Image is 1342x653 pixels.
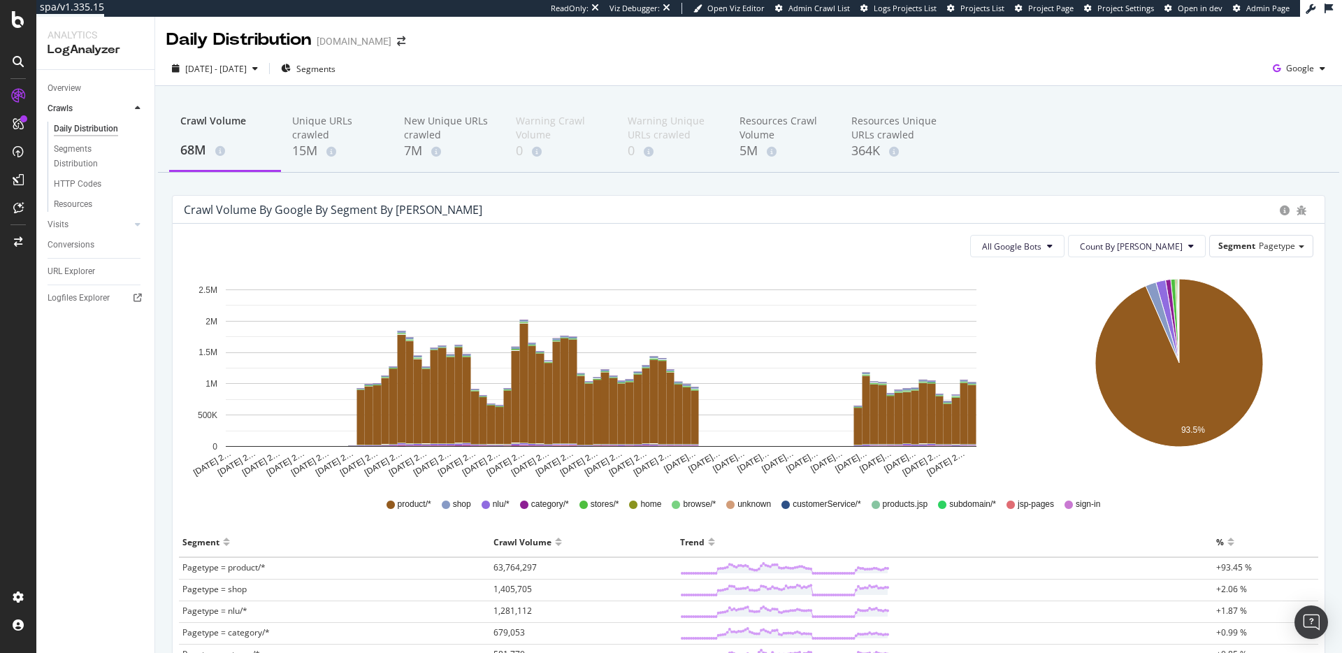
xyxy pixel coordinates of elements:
[185,63,247,75] span: [DATE] - [DATE]
[48,238,145,252] a: Conversions
[184,203,482,217] div: Crawl Volume by google by Segment by [PERSON_NAME]
[182,626,270,638] span: Pagetype = category/*
[683,498,716,510] span: browse/*
[1047,268,1311,478] div: A chart.
[1181,425,1204,435] text: 93.5%
[739,114,829,142] div: Resources Crawl Volume
[48,264,95,279] div: URL Explorer
[707,3,765,13] span: Open Viz Editor
[947,3,1004,14] a: Projects List
[205,317,217,326] text: 2M
[851,114,941,142] div: Resources Unique URLs crawled
[296,63,335,75] span: Segments
[775,3,850,14] a: Admin Crawl List
[493,531,551,553] div: Crawl Volume
[1084,3,1154,14] a: Project Settings
[292,142,382,160] div: 15M
[1178,3,1222,13] span: Open in dev
[182,605,247,617] span: Pagetype = nlu/*
[1259,240,1295,252] span: Pagetype
[1015,3,1074,14] a: Project Page
[628,142,717,160] div: 0
[48,217,68,232] div: Visits
[166,57,264,80] button: [DATE] - [DATE]
[531,498,569,510] span: category/*
[493,561,537,573] span: 63,764,297
[199,285,217,295] text: 2.5M
[591,498,619,510] span: stores/*
[48,81,145,96] a: Overview
[1018,498,1054,510] span: jsp-pages
[404,114,493,142] div: New Unique URLs crawled
[54,177,101,192] div: HTTP Codes
[54,177,145,192] a: HTTP Codes
[48,81,81,96] div: Overview
[292,114,382,142] div: Unique URLs crawled
[493,498,510,510] span: nlu/*
[493,583,532,595] span: 1,405,705
[48,42,143,58] div: LogAnalyzer
[180,114,270,141] div: Crawl Volume
[1267,57,1331,80] button: Google
[851,142,941,160] div: 364K
[212,442,217,452] text: 0
[1216,561,1252,573] span: +93.45 %
[680,531,705,553] div: Trend
[1097,3,1154,13] span: Project Settings
[48,291,145,306] a: Logfiles Explorer
[54,122,118,136] div: Daily Distribution
[609,3,660,14] div: Viz Debugger:
[182,561,266,573] span: Pagetype = product/*
[398,498,431,510] span: product/*
[48,238,94,252] div: Conversions
[184,268,1018,478] svg: A chart.
[693,3,765,14] a: Open Viz Editor
[397,36,405,46] div: arrow-right-arrow-left
[404,142,493,160] div: 7M
[739,142,829,160] div: 5M
[1164,3,1222,14] a: Open in dev
[180,141,270,159] div: 68M
[970,235,1065,257] button: All Google Bots
[182,531,219,553] div: Segment
[48,101,131,116] a: Crawls
[54,197,145,212] a: Resources
[874,3,937,13] span: Logs Projects List
[48,28,143,42] div: Analytics
[640,498,661,510] span: home
[1080,241,1183,252] span: Count By Day
[1028,3,1074,13] span: Project Page
[1280,206,1290,215] div: circle-info
[793,498,860,510] span: customerService/*
[788,3,850,13] span: Admin Crawl List
[48,217,131,232] a: Visits
[198,410,217,420] text: 500K
[516,142,605,160] div: 0
[48,101,73,116] div: Crawls
[1068,235,1206,257] button: Count By [PERSON_NAME]
[493,626,525,638] span: 679,053
[48,264,145,279] a: URL Explorer
[48,291,110,306] div: Logfiles Explorer
[982,241,1041,252] span: All Google Bots
[1297,206,1306,215] div: bug
[493,605,532,617] span: 1,281,112
[54,122,145,136] a: Daily Distribution
[1216,583,1247,595] span: +2.06 %
[166,28,311,52] div: Daily Distribution
[317,34,391,48] div: [DOMAIN_NAME]
[860,3,937,14] a: Logs Projects List
[1218,240,1255,252] span: Segment
[1216,605,1247,617] span: +1.87 %
[960,3,1004,13] span: Projects List
[949,498,996,510] span: subdomain/*
[1233,3,1290,14] a: Admin Page
[883,498,928,510] span: products.jsp
[1216,531,1224,553] div: %
[737,498,771,510] span: unknown
[275,57,341,80] button: Segments
[1216,626,1247,638] span: +0.99 %
[199,348,217,358] text: 1.5M
[182,583,247,595] span: Pagetype = shop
